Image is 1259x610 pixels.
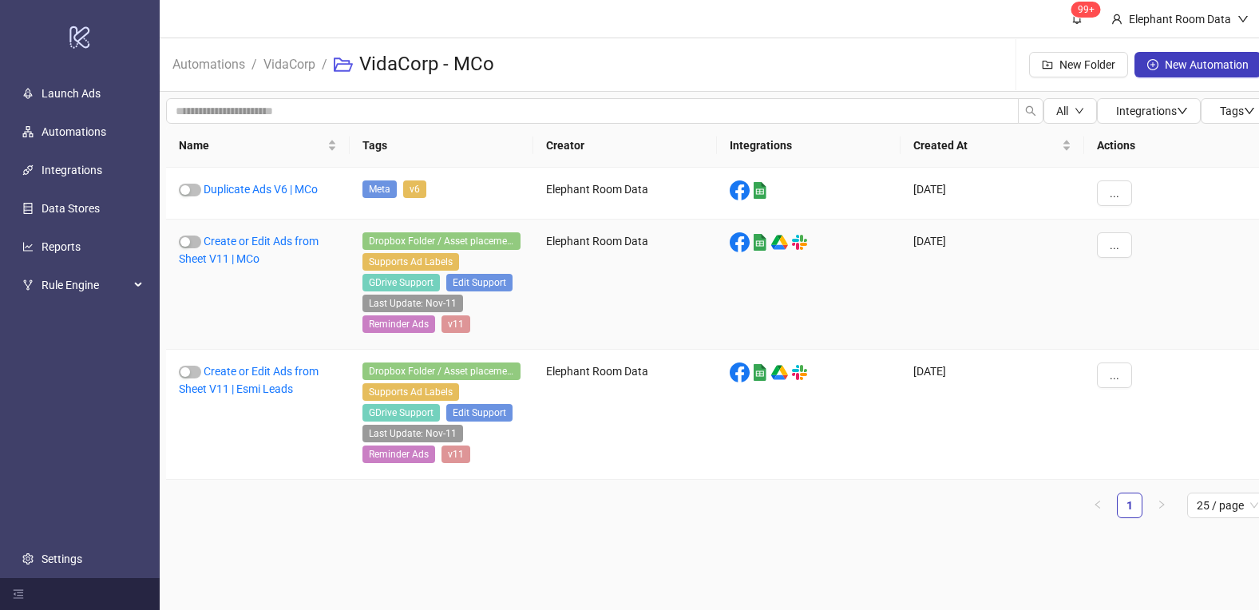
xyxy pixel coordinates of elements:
sup: 1441 [1071,2,1101,18]
span: New Automation [1165,58,1249,71]
div: Elephant Room Data [1122,10,1237,28]
span: ... [1110,369,1119,382]
a: Settings [42,553,82,565]
span: menu-fold [13,588,24,600]
span: All [1056,105,1068,117]
span: Supports Ad Labels [362,383,459,401]
span: right [1157,500,1166,509]
span: ... [1110,239,1119,252]
li: / [251,39,257,90]
span: folder-open [334,55,353,74]
span: down [1177,105,1188,117]
th: Creator [533,124,717,168]
span: v11 [441,446,470,463]
button: Integrationsdown [1097,98,1201,124]
span: Integrations [1116,105,1188,117]
th: Integrations [717,124,901,168]
span: Dropbox Folder / Asset placement detection [362,232,521,250]
div: Elephant Room Data [533,168,717,220]
button: ... [1097,180,1132,206]
li: Previous Page [1085,493,1111,518]
div: Elephant Room Data [533,220,717,350]
a: Reports [42,240,81,253]
span: v11 [441,315,470,333]
a: Automations [169,54,248,72]
span: Reminder Ads [362,446,435,463]
a: Launch Ads [42,87,101,100]
span: Name [179,137,324,154]
a: Create or Edit Ads from Sheet V11 | MCo [179,235,319,265]
a: 1 [1118,493,1142,517]
a: VidaCorp [260,54,319,72]
a: Duplicate Ads V6 | MCo [204,183,318,196]
span: fork [22,279,34,291]
span: GDrive Support [362,404,440,422]
span: 25 / page [1197,493,1258,517]
span: plus-circle [1147,59,1158,70]
button: ... [1097,232,1132,258]
th: Name [166,124,350,168]
a: Create or Edit Ads from Sheet V11 | Esmi Leads [179,365,319,395]
li: Next Page [1149,493,1174,518]
span: Edit Support [446,274,513,291]
span: ... [1110,187,1119,200]
span: Last Update: Nov-11 [362,425,463,442]
div: Elephant Room Data [533,350,717,480]
th: Tags [350,124,533,168]
button: New Folder [1029,52,1128,77]
span: down [1237,14,1249,25]
span: left [1093,500,1103,509]
span: Created At [913,137,1059,154]
h3: VidaCorp - MCo [359,52,494,77]
span: Supports Ad Labels [362,253,459,271]
span: Last Update: Nov-11 [362,295,463,312]
span: Meta [362,180,397,198]
span: folder-add [1042,59,1053,70]
a: Data Stores [42,202,100,215]
span: down [1075,106,1084,116]
button: left [1085,493,1111,518]
span: Tags [1220,105,1255,117]
div: [DATE] [901,168,1084,220]
span: Rule Engine [42,269,129,301]
li: 1 [1117,493,1142,518]
button: Alldown [1043,98,1097,124]
span: search [1025,105,1036,117]
a: Integrations [42,164,102,176]
span: GDrive Support [362,274,440,291]
div: [DATE] [901,350,1084,480]
li: / [322,39,327,90]
div: [DATE] [901,220,1084,350]
span: Edit Support [446,404,513,422]
a: Automations [42,125,106,138]
span: v6 [403,180,426,198]
button: right [1149,493,1174,518]
th: Created At [901,124,1084,168]
span: user [1111,14,1122,25]
span: Reminder Ads [362,315,435,333]
span: Dropbox Folder / Asset placement detection [362,362,521,380]
button: ... [1097,362,1132,388]
span: down [1244,105,1255,117]
span: New Folder [1059,58,1115,71]
span: bell [1071,13,1083,24]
